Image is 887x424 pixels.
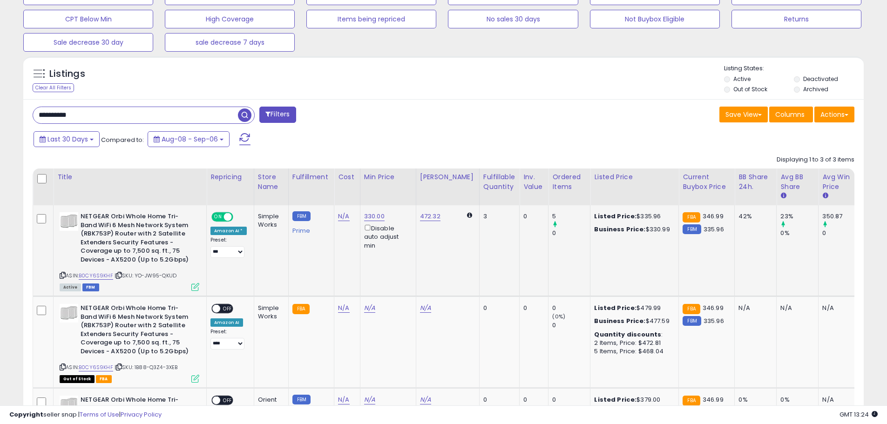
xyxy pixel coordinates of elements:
div: 0 [483,304,512,312]
div: 0 [523,304,541,312]
button: Actions [814,107,854,122]
button: CPT Below Min [23,10,153,28]
div: N/A [822,304,853,312]
a: Terms of Use [80,410,119,419]
a: N/A [338,212,349,221]
small: Avg Win Price. [822,192,828,200]
span: 2025-10-7 13:24 GMT [840,410,878,419]
div: Amazon AI * [210,227,247,235]
div: 0 [552,321,590,330]
div: 0 [552,304,590,312]
a: B0CY6S9KHF [79,363,113,371]
div: 0% [780,396,818,404]
div: 0 [483,396,512,404]
div: Simple Works [258,304,281,321]
div: Disable auto adjust min [364,223,409,250]
span: | SKU: YO-JW95-QKUD [115,272,176,279]
div: Fulfillable Quantity [483,172,515,192]
label: Active [733,75,751,83]
div: Orient Fuchsia Store [258,396,281,421]
div: seller snap | | [9,411,162,419]
small: Avg BB Share. [780,192,786,200]
span: All listings currently available for purchase on Amazon [60,283,81,291]
div: Avg BB Share [780,172,814,192]
div: BB Share 24h. [738,172,772,192]
div: 0 [523,396,541,404]
small: (0%) [552,313,565,320]
span: Columns [775,110,805,119]
img: 21VFl4oAkaL._SL40_.jpg [60,304,78,323]
a: 472.32 [420,212,440,221]
button: Filters [259,107,296,123]
label: Out of Stock [733,85,767,93]
div: Listed Price [594,172,675,182]
button: Save View [719,107,768,122]
a: N/A [420,303,431,313]
div: Repricing [210,172,250,182]
div: 0 [523,212,541,221]
div: Preset: [210,329,247,350]
div: 0% [780,229,818,237]
b: NETGEAR Orbi Whole Home Tri-Band WiFi 6 Mesh Network System (RBK753P) Router with 2 Satellite Ext... [81,304,194,358]
div: Min Price [364,172,412,182]
div: 23% [780,212,818,221]
div: Prime [292,223,327,235]
div: Current Buybox Price [683,172,731,192]
b: Listed Price: [594,212,636,221]
strong: Copyright [9,410,43,419]
button: Last 30 Days [34,131,100,147]
span: 346.99 [703,212,724,221]
span: ON [212,213,224,221]
small: FBA [683,304,700,314]
div: $335.96 [594,212,671,221]
b: Listed Price: [594,303,636,312]
a: N/A [364,303,375,313]
div: Ordered Items [552,172,586,192]
small: FBA [683,212,700,222]
div: 0 [822,229,860,237]
div: Store Name [258,172,284,192]
div: $479.99 [594,304,671,312]
span: 346.99 [703,303,724,312]
div: 350.87 [822,212,860,221]
a: Privacy Policy [121,410,162,419]
div: N/A [822,396,853,404]
div: Fulfillment [292,172,330,182]
div: $330.99 [594,225,671,234]
small: FBA [683,396,700,406]
span: FBM [82,283,99,291]
h5: Listings [49,67,85,81]
div: $379.00 [594,396,671,404]
a: N/A [420,395,431,404]
button: Items being repriced [306,10,436,28]
div: Amazon AI [210,318,243,327]
b: Business Price: [594,316,645,325]
div: Simple Works [258,212,281,229]
b: NETGEAR Orbi Whole Home Tri-Band WiFi 6 Mesh Network System (RBK753P) Router with 2 Satellite Ext... [81,212,194,266]
div: ASIN: [60,304,199,382]
div: 5 Items, Price: $468.04 [594,347,671,356]
b: Quantity discounts [594,330,661,339]
div: $477.59 [594,317,671,325]
a: N/A [338,303,349,313]
small: FBA [292,304,310,314]
div: 0 [552,396,590,404]
button: Not Buybox Eligible [590,10,720,28]
button: Returns [731,10,861,28]
div: 2 Items, Price: $472.81 [594,339,671,347]
div: 5 [552,212,590,221]
p: Listing States: [724,64,864,73]
div: 0% [738,396,769,404]
small: FBM [683,224,701,234]
span: FBA [96,375,112,383]
div: Avg Win Price [822,172,856,192]
button: Aug-08 - Sep-06 [148,131,230,147]
span: | SKU: 1B88-Q3Z4-3XEB [115,363,178,371]
span: OFF [232,213,247,221]
div: ASIN: [60,212,199,290]
span: Aug-08 - Sep-06 [162,135,218,144]
small: FBM [292,395,311,404]
div: Clear All Filters [33,83,74,92]
button: High Coverage [165,10,295,28]
label: Archived [803,85,828,93]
